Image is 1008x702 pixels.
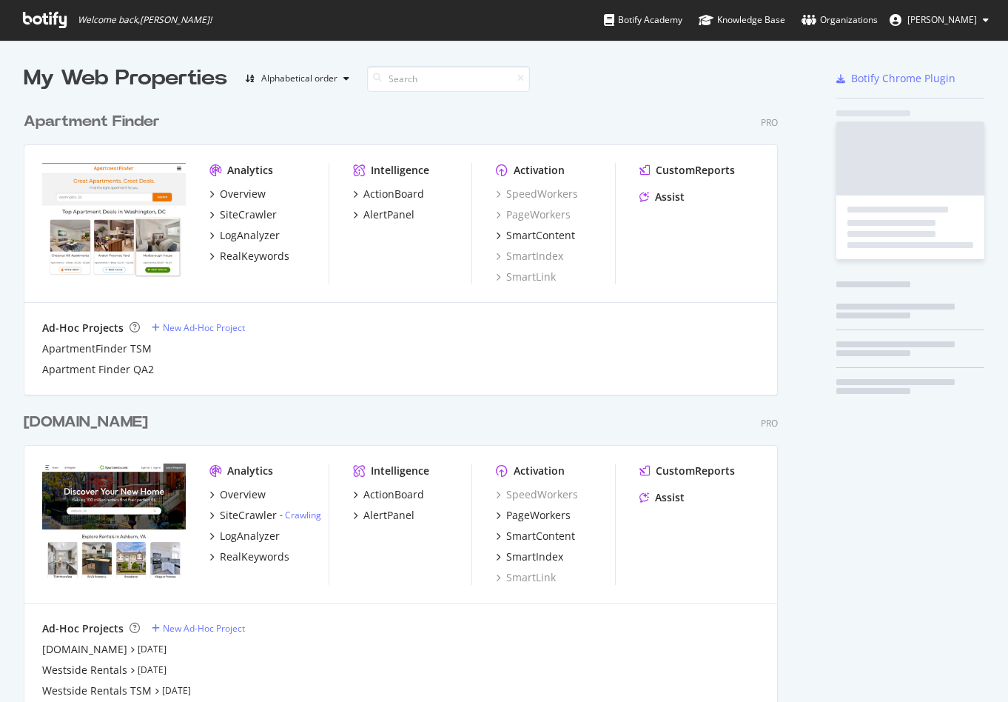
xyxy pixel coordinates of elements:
a: SmartLink [496,570,556,585]
a: ApartmentFinder TSM [42,341,152,356]
a: Apartment Finder QA2 [42,362,154,377]
a: AlertPanel [353,508,414,523]
a: LogAnalyzer [209,228,280,243]
a: CustomReports [639,464,735,478]
a: SmartContent [496,228,575,243]
div: RealKeywords [220,249,289,264]
a: Apartment Finder [24,111,166,133]
a: ActionBoard [353,487,424,502]
a: [DATE] [162,684,191,697]
a: PageWorkers [496,207,571,222]
div: Ad-Hoc Projects [42,321,124,335]
div: CustomReports [656,464,735,478]
div: SmartContent [506,228,575,243]
a: [DATE] [138,643,167,655]
div: Pro [761,417,778,429]
div: New Ad-Hoc Project [163,622,245,635]
a: ActionBoard [353,187,424,201]
a: Overview [209,487,266,502]
a: SiteCrawler- Crawling [209,508,321,523]
a: Overview [209,187,266,201]
button: Alphabetical order [239,67,355,90]
a: New Ad-Hoc Project [152,321,245,334]
div: Knowledge Base [699,13,785,27]
div: My Web Properties [24,64,227,93]
div: Analytics [227,464,273,478]
div: SmartIndex [506,549,563,564]
div: Ad-Hoc Projects [42,621,124,636]
button: [PERSON_NAME] [878,8,1001,32]
div: AlertPanel [363,508,414,523]
div: Pro [761,116,778,129]
div: RealKeywords [220,549,289,564]
div: Assist [655,490,685,505]
img: apartments.com [42,464,186,578]
div: Organizations [802,13,878,27]
a: Westside Rentals TSM [42,683,152,698]
div: - [280,509,321,521]
a: CustomReports [639,163,735,178]
div: Botify Academy [604,13,682,27]
div: Overview [220,187,266,201]
div: LogAnalyzer [220,228,280,243]
div: AlertPanel [363,207,414,222]
img: apartmentfinder.com [42,163,186,278]
a: SmartIndex [496,249,563,264]
div: Analytics [227,163,273,178]
div: Alphabetical order [261,74,337,83]
span: Welcome back, [PERSON_NAME] ! [78,14,212,26]
a: [DOMAIN_NAME] [42,642,127,657]
a: Botify Chrome Plugin [836,71,955,86]
a: Westside Rentals [42,663,127,678]
a: RealKeywords [209,249,289,264]
input: Search [367,66,530,92]
div: SiteCrawler [220,207,277,222]
div: ActionBoard [363,487,424,502]
div: SmartContent [506,529,575,544]
div: Intelligence [371,163,429,178]
a: SmartLink [496,270,556,284]
div: CustomReports [656,163,735,178]
div: Botify Chrome Plugin [851,71,955,86]
div: Assist [655,190,685,204]
div: Activation [514,163,565,178]
div: Activation [514,464,565,478]
div: Overview [220,487,266,502]
div: ActionBoard [363,187,424,201]
a: RealKeywords [209,549,289,564]
a: SpeedWorkers [496,187,578,201]
a: AlertPanel [353,207,414,222]
a: Assist [639,490,685,505]
a: SmartIndex [496,549,563,564]
a: SiteCrawler [209,207,277,222]
div: Intelligence [371,464,429,478]
a: SpeedWorkers [496,487,578,502]
span: Craig Harkins [907,13,977,26]
div: New Ad-Hoc Project [163,321,245,334]
a: Crawling [285,509,321,521]
a: SmartContent [496,529,575,544]
a: LogAnalyzer [209,529,280,544]
div: Apartment Finder [24,111,160,133]
a: [DATE] [138,663,167,676]
div: [DOMAIN_NAME] [24,412,148,433]
div: PageWorkers [506,508,571,523]
a: Assist [639,190,685,204]
a: [DOMAIN_NAME] [24,412,154,433]
div: LogAnalyzer [220,529,280,544]
a: PageWorkers [496,508,571,523]
div: SiteCrawler [220,508,277,523]
a: New Ad-Hoc Project [152,622,245,635]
